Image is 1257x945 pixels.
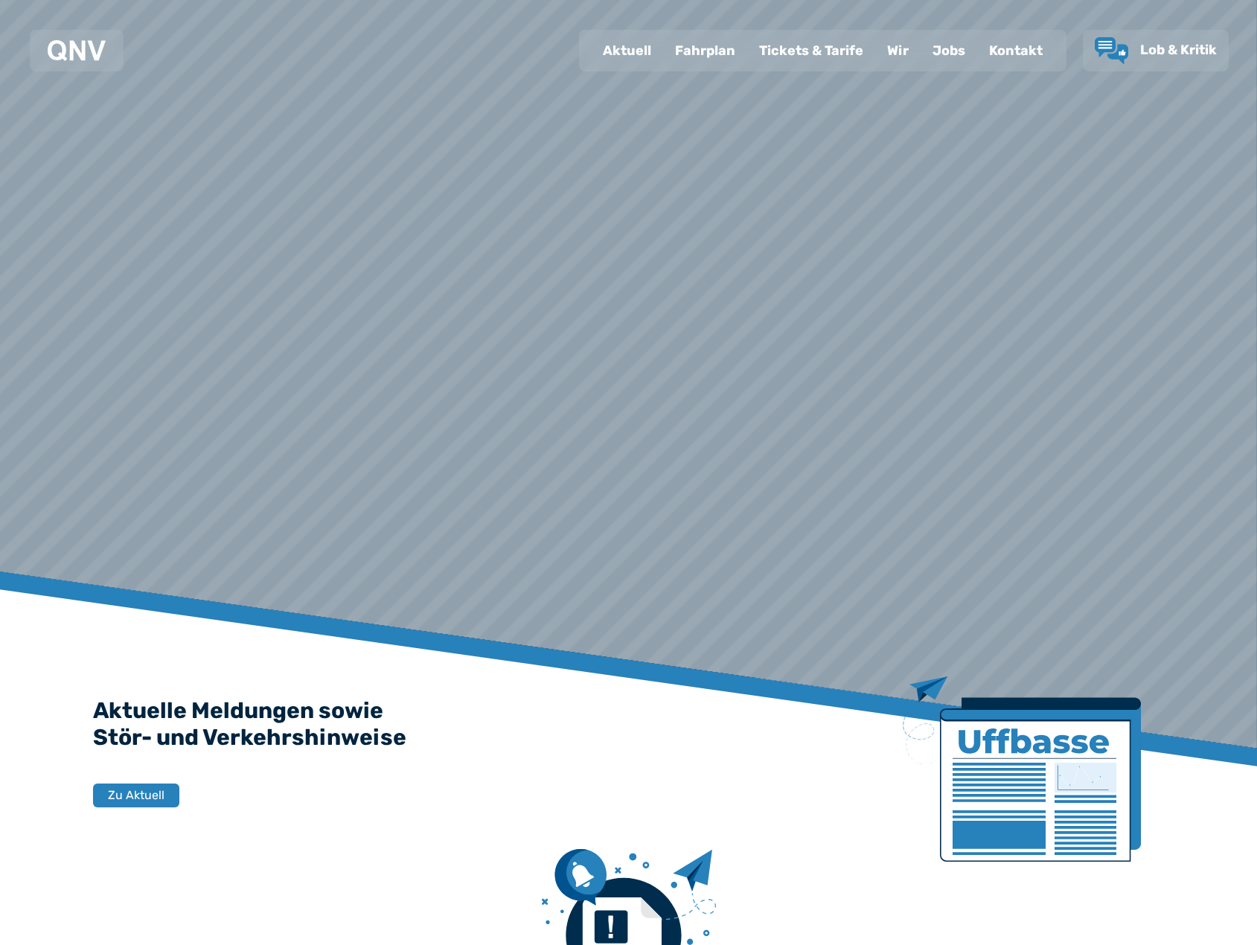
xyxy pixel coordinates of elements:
button: Zu Aktuell [93,784,179,807]
span: Lob & Kritik [1140,42,1217,58]
a: QNV Logo [48,36,106,65]
h2: Aktuelle Meldungen sowie Stör- und Verkehrshinweise [93,697,1165,751]
a: Fahrplan [663,31,747,70]
a: Aktuell [591,31,663,70]
a: Tickets & Tarife [747,31,875,70]
a: Jobs [921,31,977,70]
a: Lob & Kritik [1095,37,1217,64]
a: Kontakt [977,31,1055,70]
img: QNV Logo [48,40,106,61]
img: Zeitung mit Titel Uffbase [903,676,1141,862]
a: Wir [875,31,921,70]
